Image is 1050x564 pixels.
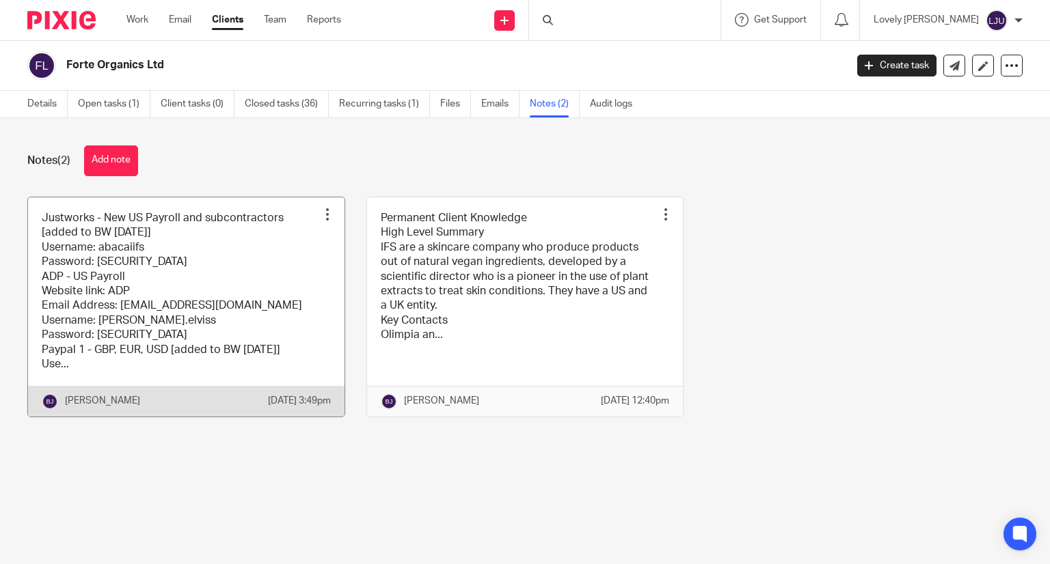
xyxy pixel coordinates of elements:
[440,91,471,117] a: Files
[27,51,56,80] img: svg%3E
[245,91,329,117] a: Closed tasks (36)
[169,13,191,27] a: Email
[212,13,243,27] a: Clients
[874,13,979,27] p: Lovely [PERSON_NAME]
[857,55,937,76] a: Create task
[481,91,520,117] a: Emails
[66,58,683,72] h2: Forte Organics Ltd
[268,394,331,408] p: [DATE] 3:49pm
[530,91,580,117] a: Notes (2)
[339,91,430,117] a: Recurring tasks (1)
[601,394,669,408] p: [DATE] 12:40pm
[754,15,807,25] span: Get Support
[264,13,286,27] a: Team
[126,13,148,27] a: Work
[57,155,70,166] span: (2)
[27,11,96,29] img: Pixie
[84,145,138,176] button: Add note
[986,10,1008,31] img: svg%3E
[161,91,234,117] a: Client tasks (0)
[78,91,150,117] a: Open tasks (1)
[381,393,397,410] img: svg%3E
[404,394,479,408] p: [PERSON_NAME]
[307,13,341,27] a: Reports
[42,393,58,410] img: svg%3E
[27,154,70,168] h1: Notes
[65,394,140,408] p: [PERSON_NAME]
[590,91,643,117] a: Audit logs
[27,91,68,117] a: Details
